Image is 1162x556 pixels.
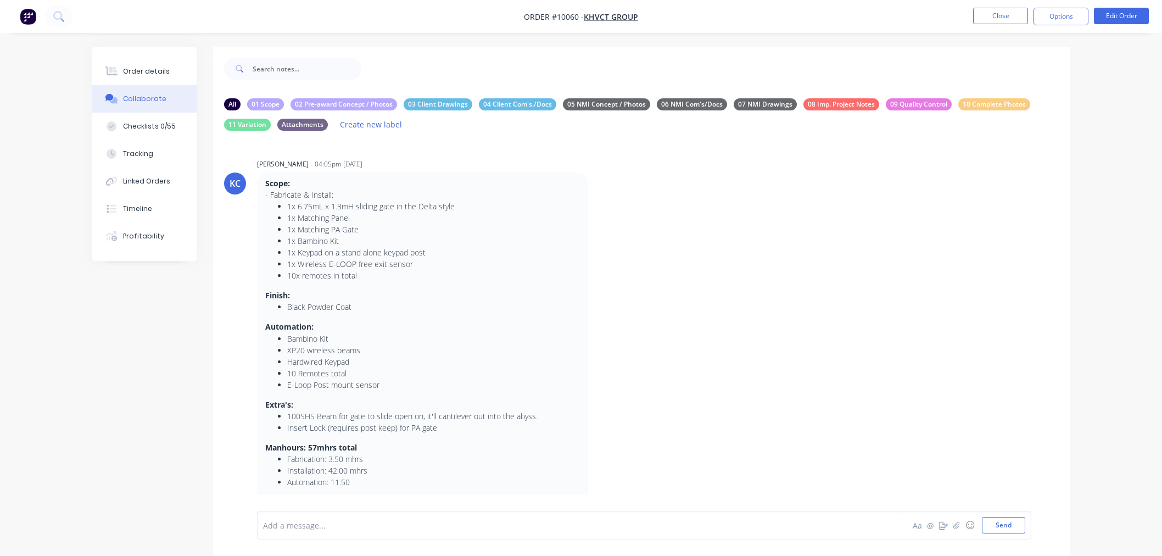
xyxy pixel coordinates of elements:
button: Send [982,517,1025,533]
strong: Extra's: [265,399,293,410]
button: Checklists 0/55 [92,113,197,140]
div: Tracking [123,149,153,159]
div: 04 Client Com's./Docs [479,98,556,110]
li: 1x Keypad on a stand alone keypad post [287,247,580,258]
button: Create new label [334,117,408,132]
li: Bambino Kit [287,333,580,344]
div: 08 Imp. Project Notes [803,98,879,110]
strong: Manhours: 57mhrs total [265,442,357,453]
li: 1x Matching Panel [287,212,580,224]
span: Order #10060 - [524,12,584,22]
strong: Scope: [265,178,290,188]
input: Search notes... [253,58,361,80]
button: Aa [910,519,924,532]
div: Checklists 0/55 [123,121,176,131]
li: E-Loop Post mount sensor [287,379,580,391]
li: XP20 wireless beams [287,344,580,356]
button: Collaborate [92,85,197,113]
li: Black Powder Coat [287,301,580,313]
strong: Automation: [265,321,314,332]
li: 10x remotes in total [287,270,580,281]
div: KC [230,177,241,190]
button: Edit Order [1094,8,1149,24]
div: 03 Client Drawings [404,98,472,110]
button: ☺ [963,519,976,532]
div: 06 NMI Com's/Docs [657,98,727,110]
div: 05 NMI Concept / Photos [563,98,650,110]
li: 1x Bambino Kit [287,235,580,247]
div: 11 Variation [224,119,271,131]
a: KHVCT Group [584,12,638,22]
li: 1x Matching PA Gate [287,224,580,235]
button: Options [1033,8,1088,25]
button: @ [924,519,937,532]
div: 01 Scope [247,98,284,110]
div: Profitability [123,231,164,241]
div: [PERSON_NAME] [257,159,309,169]
button: Close [973,8,1028,24]
li: Installation: 42.00 mhrs [287,465,580,476]
div: 09 Quality Control [886,98,952,110]
button: Profitability [92,223,197,250]
p: - Fabricate & Install: [265,190,580,201]
div: All [224,98,241,110]
div: Timeline [123,204,152,214]
li: 1x Wireless E-LOOP free exit sensor [287,258,580,270]
li: Insert Lock (requires post keep) for PA gate [287,422,580,433]
div: Attachments [277,119,328,131]
div: - 04:05pm [DATE] [311,159,362,169]
button: Linked Orders [92,168,197,195]
li: Automation: 11.50 [287,476,580,488]
strong: Finish: [265,290,290,301]
li: Fabrication: 3.50 mhrs [287,453,580,465]
div: Collaborate [123,94,166,104]
li: 1x 6.75mL x 1.3mH sliding gate in the Delta style [287,201,580,212]
div: 02 Pre-award Concept / Photos [290,98,397,110]
li: 100SHS Beam for gate to slide open on, it'll cantilever out into the abyss. [287,410,580,422]
li: Hardwired Keypad [287,356,580,368]
div: Order details [123,66,170,76]
button: Order details [92,58,197,85]
div: Linked Orders [123,176,170,186]
button: Timeline [92,195,197,223]
li: 10 Remotes total [287,368,580,379]
div: 07 NMI Drawings [734,98,797,110]
div: 10 Complete Photos [958,98,1030,110]
img: Factory [20,8,36,25]
button: Tracking [92,140,197,168]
